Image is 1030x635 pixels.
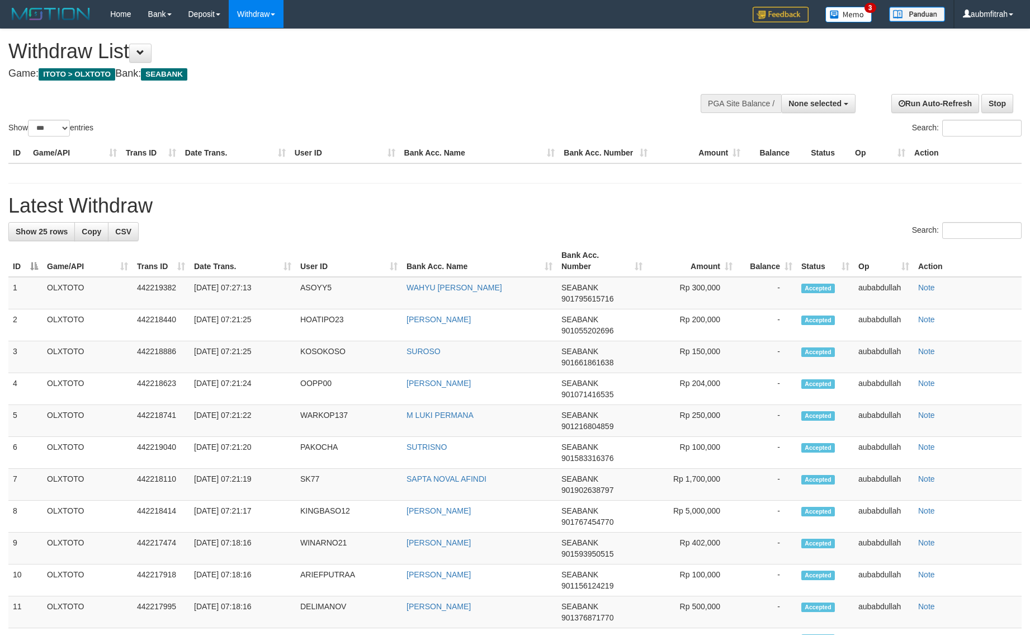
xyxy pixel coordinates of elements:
a: CSV [108,222,139,241]
td: [DATE] 07:27:13 [190,277,296,309]
span: SEABANK [561,570,598,579]
a: Note [918,602,935,611]
td: OLXTOTO [42,565,133,596]
th: Bank Acc. Name [400,143,560,163]
a: WAHYU [PERSON_NAME] [407,283,502,292]
td: ARIEFPUTRAA [296,565,402,596]
th: Game/API: activate to sort column ascending [42,245,133,277]
td: WINARNO21 [296,533,402,565]
th: Trans ID: activate to sort column ascending [133,245,190,277]
td: Rp 100,000 [647,565,737,596]
td: aubabdullah [854,405,914,437]
span: Accepted [801,475,835,485]
td: - [737,309,797,341]
a: Note [918,474,935,483]
td: OLXTOTO [42,277,133,309]
span: SEABANK [561,315,598,324]
td: 10 [8,565,42,596]
a: [PERSON_NAME] [407,315,471,324]
th: Op: activate to sort column ascending [854,245,914,277]
td: OLXTOTO [42,405,133,437]
span: Accepted [801,347,835,357]
td: aubabdullah [854,565,914,596]
td: [DATE] 07:18:16 [190,596,296,628]
th: Status: activate to sort column ascending [797,245,854,277]
a: Note [918,443,935,451]
td: - [737,501,797,533]
td: HOATIPO23 [296,309,402,341]
th: Action [910,143,1022,163]
span: Accepted [801,284,835,293]
th: Action [914,245,1022,277]
td: OLXTOTO [42,437,133,469]
td: 442217918 [133,565,190,596]
td: Rp 402,000 [647,533,737,565]
input: Search: [942,120,1022,137]
img: panduan.png [889,7,945,22]
td: [DATE] 07:21:24 [190,373,296,405]
th: ID: activate to sort column descending [8,245,42,277]
a: [PERSON_NAME] [407,379,471,388]
a: Copy [74,222,108,241]
td: aubabdullah [854,373,914,405]
a: Note [918,538,935,547]
th: Bank Acc. Number [559,143,652,163]
td: 11 [8,596,42,628]
td: aubabdullah [854,277,914,309]
a: [PERSON_NAME] [407,538,471,547]
td: 3 [8,341,42,373]
td: OLXTOTO [42,501,133,533]
a: [PERSON_NAME] [407,570,471,579]
th: Trans ID [121,143,181,163]
span: Copy 901071416535 to clipboard [561,390,613,399]
img: Button%20Memo.svg [825,7,872,22]
th: Date Trans. [181,143,290,163]
span: Accepted [801,603,835,612]
span: Accepted [801,411,835,421]
th: Amount: activate to sort column ascending [647,245,737,277]
td: 2 [8,309,42,341]
td: 442218440 [133,309,190,341]
td: 442218623 [133,373,190,405]
th: Balance [745,143,806,163]
td: - [737,533,797,565]
td: aubabdullah [854,501,914,533]
a: Note [918,315,935,324]
td: SK77 [296,469,402,501]
a: Note [918,570,935,579]
td: - [737,596,797,628]
a: Run Auto-Refresh [891,94,979,113]
span: SEABANK [141,68,187,81]
span: Accepted [801,571,835,580]
label: Show entries [8,120,93,137]
th: ID [8,143,29,163]
td: aubabdullah [854,341,914,373]
a: [PERSON_NAME] [407,506,471,515]
h1: Latest Withdraw [8,195,1022,217]
td: - [737,565,797,596]
th: Amount [652,143,745,163]
span: Show 25 rows [16,227,68,236]
td: OOPP00 [296,373,402,405]
td: [DATE] 07:18:16 [190,533,296,565]
span: None selected [788,99,842,108]
span: SEABANK [561,602,598,611]
a: [PERSON_NAME] [407,602,471,611]
td: Rp 200,000 [647,309,737,341]
span: Accepted [801,507,835,516]
td: DELIMANOV [296,596,402,628]
td: - [737,469,797,501]
a: Note [918,379,935,388]
span: Copy 901216804859 to clipboard [561,422,613,431]
span: SEABANK [561,347,598,356]
td: 442218414 [133,501,190,533]
a: Note [918,347,935,356]
a: M LUKI PERMANA [407,411,474,420]
td: [DATE] 07:21:20 [190,437,296,469]
th: Status [806,143,851,163]
span: Copy 901767454770 to clipboard [561,518,613,526]
th: Op [851,143,910,163]
td: [DATE] 07:18:16 [190,565,296,596]
td: - [737,341,797,373]
td: aubabdullah [854,596,914,628]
